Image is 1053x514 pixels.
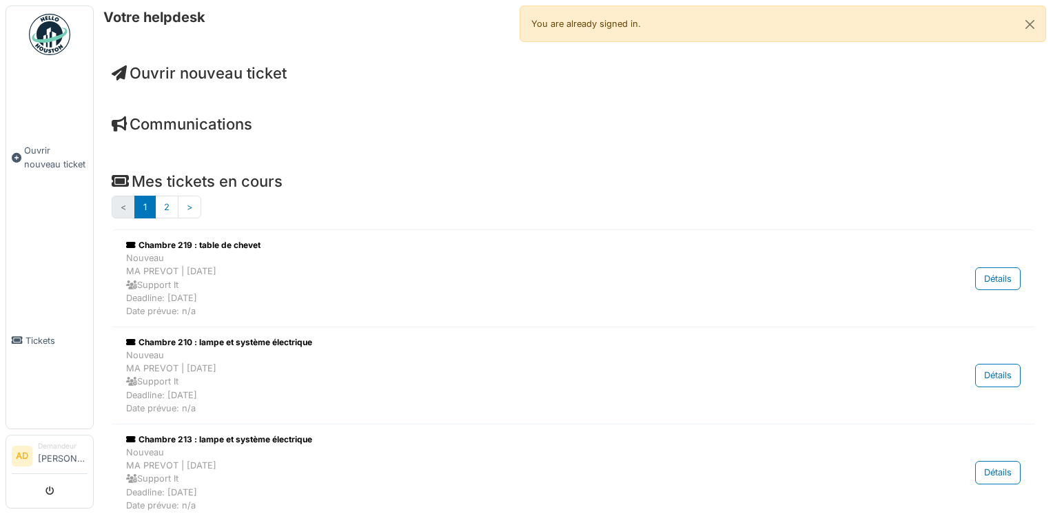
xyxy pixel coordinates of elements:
[6,252,93,429] a: Tickets
[112,115,1035,133] h4: Communications
[123,333,1024,418] a: Chambre 210 : lampe et système électrique NouveauMA PREVOT | [DATE] Support ItDeadline: [DATE]Dat...
[134,196,156,218] a: 1
[12,441,88,474] a: AD Demandeur[PERSON_NAME]
[38,441,88,451] div: Demandeur
[112,196,1035,229] nav: Pages
[126,433,878,446] div: Chambre 213 : lampe et système électrique
[178,196,201,218] a: Suivant
[123,236,1024,321] a: Chambre 219 : table de chevet NouveauMA PREVOT | [DATE] Support ItDeadline: [DATE]Date prévue: n/...
[975,461,1021,484] div: Détails
[975,364,1021,387] div: Détails
[155,196,178,218] a: 2
[6,63,93,252] a: Ouvrir nouveau ticket
[126,446,878,512] div: Nouveau MA PREVOT | [DATE] Support It Deadline: [DATE] Date prévue: n/a
[520,6,1046,42] div: You are already signed in.
[38,441,88,471] li: [PERSON_NAME]
[1014,6,1045,43] button: Close
[112,172,1035,190] h4: Mes tickets en cours
[126,239,878,251] div: Chambre 219 : table de chevet
[126,251,878,318] div: Nouveau MA PREVOT | [DATE] Support It Deadline: [DATE] Date prévue: n/a
[29,14,70,55] img: Badge_color-CXgf-gQk.svg
[112,64,287,82] a: Ouvrir nouveau ticket
[126,349,878,415] div: Nouveau MA PREVOT | [DATE] Support It Deadline: [DATE] Date prévue: n/a
[975,267,1021,290] div: Détails
[24,144,88,170] span: Ouvrir nouveau ticket
[126,336,878,349] div: Chambre 210 : lampe et système électrique
[12,446,32,466] li: AD
[103,9,205,25] h6: Votre helpdesk
[25,334,88,347] span: Tickets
